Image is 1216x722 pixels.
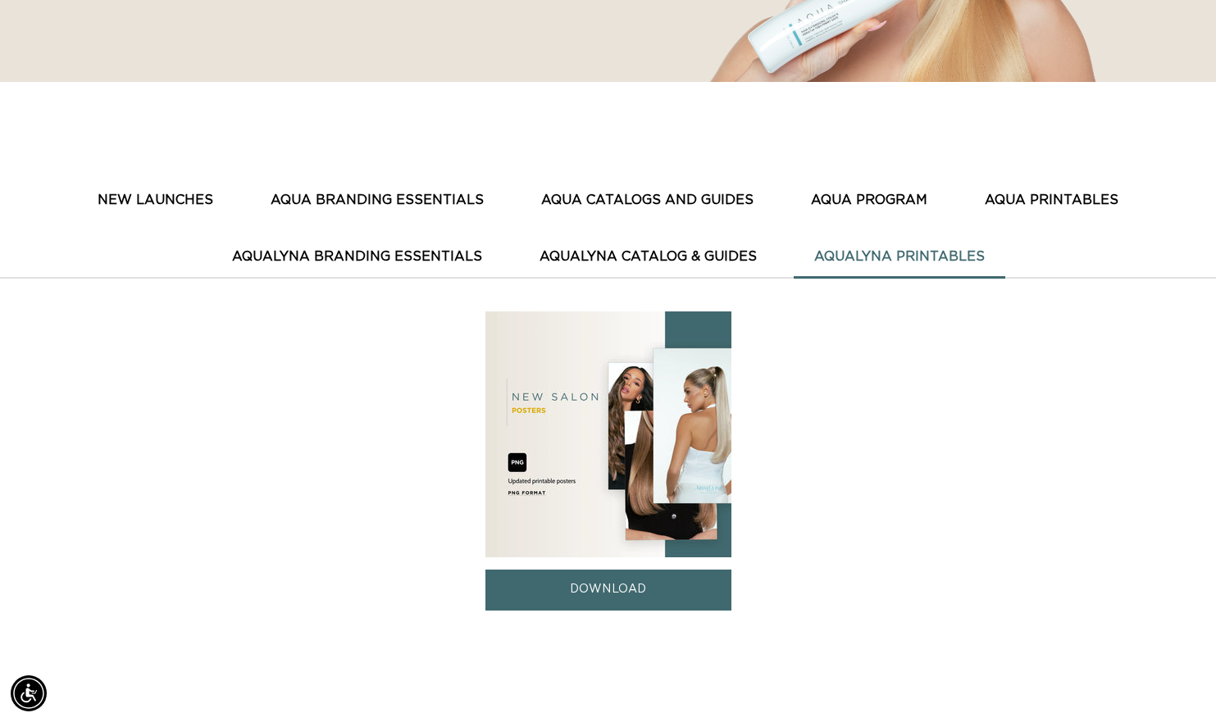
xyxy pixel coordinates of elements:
[77,180,234,220] button: New Launches
[212,237,503,277] button: AquaLyna Branding Essentials
[250,180,504,220] button: AQUA BRANDING ESSENTIALS
[1134,643,1216,722] iframe: Chat Widget
[521,180,774,220] button: AQUA CATALOGS AND GUIDES
[794,237,1005,277] button: AquaLyna Printables
[11,675,47,711] div: Accessibility Menu
[964,180,1139,220] button: AQUA PRINTABLES
[790,180,948,220] button: AQUA PROGRAM
[519,237,777,277] button: AquaLyna Catalog & Guides
[485,570,731,610] a: DOWNLOAD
